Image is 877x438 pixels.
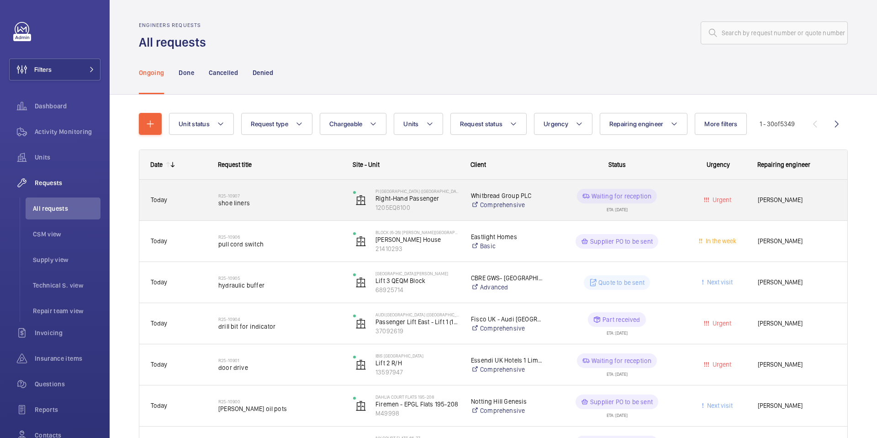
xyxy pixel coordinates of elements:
[355,236,366,247] img: elevator.svg
[355,359,366,370] img: elevator.svg
[218,240,341,249] span: pull cord switch
[471,191,544,200] p: Whitbread Group PLC
[471,324,544,333] a: Comprehensive
[471,356,544,365] p: Essendi UK Hotels 1 Limited
[33,230,100,239] span: CSM view
[34,65,52,74] span: Filters
[35,153,100,162] span: Units
[592,356,652,365] p: Waiting for reception
[375,312,459,317] p: Audi [GEOGRAPHIC_DATA] ([GEOGRAPHIC_DATA])
[701,21,848,44] input: Search by request number or quote number
[253,68,273,77] p: Denied
[711,361,731,368] span: Urgent
[471,273,544,283] p: CBRE GWS- [GEOGRAPHIC_DATA] ([GEOGRAPHIC_DATA][PERSON_NAME])
[774,120,780,128] span: of
[471,315,544,324] p: Fisco UK - Audi [GEOGRAPHIC_DATA]
[590,397,653,406] p: Supplier PO to be sent
[544,120,568,128] span: Urgency
[151,361,167,368] span: Today
[329,120,363,128] span: Chargeable
[758,359,836,370] span: [PERSON_NAME]
[375,271,459,276] p: [GEOGRAPHIC_DATA][PERSON_NAME]
[607,327,628,335] div: ETA: [DATE]
[757,161,810,168] span: Repairing engineer
[33,306,100,315] span: Repair team view
[375,326,459,336] p: 37092619
[375,244,459,253] p: 21410293
[375,317,459,326] p: Passenger Lift East - Lift 1 (10912899)
[209,68,238,77] p: Cancelled
[607,409,628,417] div: ETA: [DATE]
[218,316,341,322] h2: R25-10904
[150,161,163,168] div: Date
[218,358,341,363] h2: R25-10901
[353,161,380,168] span: Site - Unit
[151,320,167,327] span: Today
[35,354,100,363] span: Insurance items
[35,405,100,414] span: Reports
[471,406,544,415] a: Comprehensive
[375,353,459,358] p: IBIS [GEOGRAPHIC_DATA]
[600,113,688,135] button: Repairing engineer
[241,113,312,135] button: Request type
[598,278,645,287] p: Quote to be sent
[375,276,459,285] p: Lift 3 QEQM Block
[151,402,167,409] span: Today
[375,409,459,418] p: M49998
[471,365,544,374] a: Comprehensive
[218,322,341,331] span: drill bit for indicator
[218,363,341,372] span: door drive
[471,283,544,292] a: Advanced
[450,113,527,135] button: Request status
[375,203,459,212] p: 1205EQ8100
[218,193,341,198] h2: R25-10907
[375,358,459,368] p: Lift 2 R/H
[218,161,252,168] span: Request title
[471,397,544,406] p: Notting Hill Genesis
[151,237,167,245] span: Today
[33,204,100,213] span: All requests
[151,196,167,203] span: Today
[355,277,366,288] img: elevator.svg
[704,237,736,245] span: In the week
[592,192,652,201] p: Waiting for reception
[151,278,167,286] span: Today
[705,402,733,409] span: Next visit
[35,178,100,187] span: Requests
[139,22,211,28] h2: Engineers requests
[320,113,387,135] button: Chargeable
[139,34,211,51] h1: All requests
[355,195,366,206] img: elevator.svg
[33,281,100,290] span: Technical S. view
[375,285,459,294] p: 68925714
[607,203,628,212] div: ETA: [DATE]
[608,161,626,168] span: Status
[375,188,459,194] p: PI [GEOGRAPHIC_DATA] ([GEOGRAPHIC_DATA])
[602,315,640,324] p: Part received
[218,399,341,404] h2: R25-10900
[758,195,836,205] span: [PERSON_NAME]
[711,320,731,327] span: Urgent
[355,401,366,411] img: elevator.svg
[375,235,459,244] p: [PERSON_NAME] House
[35,379,100,389] span: Questions
[139,68,164,77] p: Ongoing
[471,241,544,251] a: Basic
[169,113,234,135] button: Unit status
[534,113,592,135] button: Urgency
[470,161,486,168] span: Client
[471,200,544,209] a: Comprehensive
[758,401,836,411] span: [PERSON_NAME]
[375,194,459,203] p: Right-Hand Passenger
[218,198,341,208] span: shoe liners
[590,237,653,246] p: Supplier PO to be sent
[375,400,459,409] p: Firemen - EPGL Flats 195-208
[218,404,341,413] span: [PERSON_NAME] oil pots
[218,281,341,290] span: hydraulic buffer
[471,232,544,241] p: Eastlight Homes
[375,230,459,235] p: Block (6-26) [PERSON_NAME][GEOGRAPHIC_DATA]
[760,121,795,127] span: 1 - 30 5349
[251,120,288,128] span: Request type
[705,278,733,286] span: Next visit
[403,120,418,128] span: Units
